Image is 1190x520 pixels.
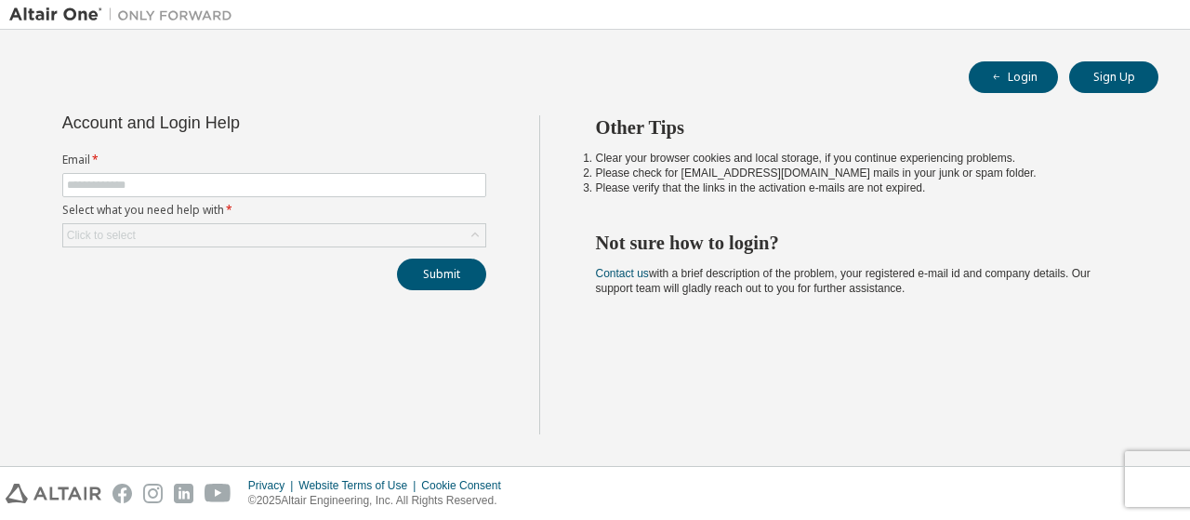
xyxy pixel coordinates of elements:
h2: Other Tips [596,115,1126,140]
h2: Not sure how to login? [596,231,1126,255]
a: Contact us [596,267,649,280]
div: Cookie Consent [421,478,511,493]
div: Click to select [67,228,136,243]
li: Clear your browser cookies and local storage, if you continue experiencing problems. [596,151,1126,166]
img: youtube.svg [205,484,231,503]
img: altair_logo.svg [6,484,101,503]
div: Privacy [248,478,298,493]
li: Please verify that the links in the activation e-mails are not expired. [596,180,1126,195]
label: Select what you need help with [62,203,486,218]
button: Sign Up [1069,61,1158,93]
div: Account and Login Help [62,115,402,130]
img: instagram.svg [143,484,163,503]
div: Website Terms of Use [298,478,421,493]
div: Click to select [63,224,485,247]
button: Submit [397,259,486,290]
button: Login [969,61,1058,93]
img: facebook.svg [112,484,132,503]
li: Please check for [EMAIL_ADDRESS][DOMAIN_NAME] mails in your junk or spam folder. [596,166,1126,180]
p: © 2025 Altair Engineering, Inc. All Rights Reserved. [248,493,512,509]
span: with a brief description of the problem, your registered e-mail id and company details. Our suppo... [596,267,1091,295]
label: Email [62,153,486,167]
img: linkedin.svg [174,484,193,503]
img: Altair One [9,6,242,24]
